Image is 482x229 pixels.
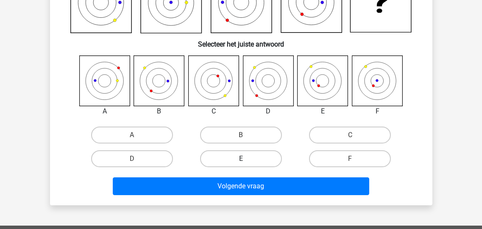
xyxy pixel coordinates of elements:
div: B [127,106,191,116]
button: Volgende vraag [113,177,369,195]
label: C [309,127,391,143]
label: A [91,127,173,143]
div: A [73,106,137,116]
div: E [291,106,355,116]
div: D [237,106,301,116]
label: F [309,150,391,167]
label: B [200,127,282,143]
label: E [200,150,282,167]
div: C [182,106,246,116]
div: F [345,106,410,116]
label: D [91,150,173,167]
h6: Selecteer het juiste antwoord [64,33,419,48]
